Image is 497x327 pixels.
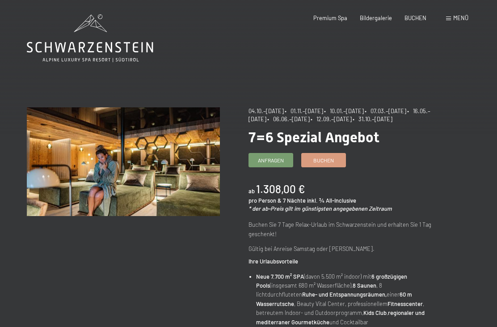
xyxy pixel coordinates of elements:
[365,107,406,115] span: • 07.03.–[DATE]
[324,107,364,115] span: • 10.01.–[DATE]
[248,197,282,204] span: pro Person &
[256,183,305,195] b: 1.308,00 €
[285,107,323,115] span: • 01.11.–[DATE]
[248,129,379,146] span: 7=6 Spezial Angebot
[248,205,392,212] em: * der ab-Preis gilt im günstigsten angegebenen Zeitraum
[249,153,293,167] a: Anfragen
[248,107,430,123] span: • 16.05.–[DATE]
[302,291,387,298] strong: Ruhe- und Entspannungsräumen,
[453,14,468,21] span: Menü
[387,300,423,307] strong: Fitnesscenter
[248,244,442,253] p: Gültig bei Anreise Samstag oder [PERSON_NAME].
[248,220,442,238] p: Buchen Sie 7 Tage Relax-Urlaub im Schwarzenstein und erhalten Sie 1 Tag geschenkt!
[353,115,392,123] span: • 31.10.–[DATE]
[313,157,334,164] span: Buchen
[313,14,347,21] a: Premium Spa
[256,309,425,325] strong: regionaler und mediterraner Gourmetküche
[283,197,306,204] span: 7 Nächte
[256,272,442,327] li: (davon 5.500 m² indoor) mit (insgesamt 680 m² Wasserfläche), , 8 lichtdurchfluteten einer , Beaut...
[302,153,345,167] a: Buchen
[248,258,298,265] strong: Ihre Urlaubsvorteile
[307,197,356,204] span: inkl. ¾ All-Inclusive
[248,187,255,195] span: ab
[311,115,352,123] span: • 12.09.–[DATE]
[256,273,407,289] strong: 6 großzügigen Pools
[256,291,412,307] strong: 60 m Wasserrutsche
[404,14,426,21] a: BUCHEN
[256,273,304,280] strong: Neue 7.700 m² SPA
[267,115,310,123] span: • 06.06.–[DATE]
[258,157,284,164] span: Anfragen
[363,309,387,316] strong: Kids Club
[248,107,284,115] span: 04.10.–[DATE]
[353,282,376,289] strong: 8 Saunen
[360,14,392,21] a: Bildergalerie
[27,107,220,216] img: 7=6 Spezial Angebot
